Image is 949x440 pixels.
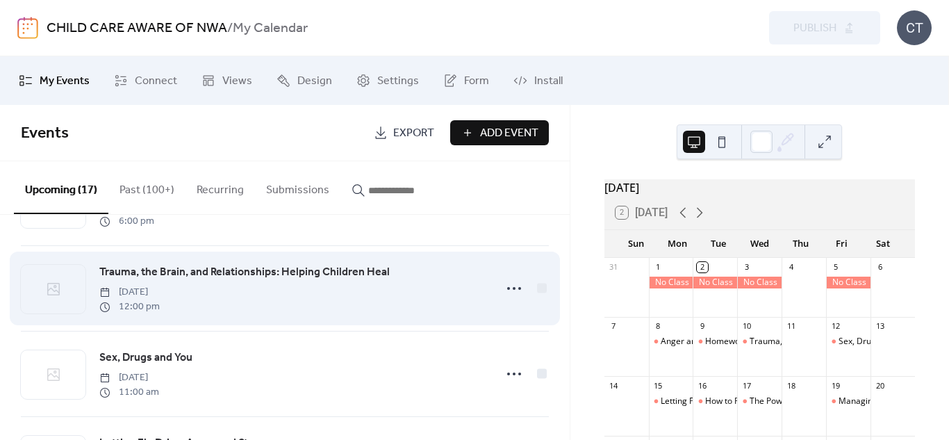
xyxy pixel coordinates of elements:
div: 14 [609,380,619,391]
button: Submissions [255,161,340,213]
a: Design [266,62,343,99]
button: Recurring [185,161,255,213]
div: 9 [697,321,707,332]
div: 12 [830,321,841,332]
div: Tue [698,230,738,258]
button: Upcoming (17) [14,161,108,214]
div: The Power of Routines in Our Family [737,396,782,407]
div: Managing Step Families [826,396,870,407]
button: Past (100+) [108,161,185,213]
div: No Class [693,277,737,288]
div: 4 [786,262,796,272]
div: CT [897,10,932,45]
a: Connect [104,62,188,99]
div: 3 [741,262,752,272]
span: Add Event [480,125,538,142]
span: Export [393,125,434,142]
div: Mon [657,230,698,258]
span: Trauma, the Brain, and Relationships: Helping Children Heal [99,264,390,281]
div: 19 [830,380,841,391]
div: Managing Step Families [839,396,931,407]
div: Sat [863,230,904,258]
span: [DATE] [99,370,159,385]
div: 20 [875,380,885,391]
div: Thu [780,230,821,258]
span: Events [21,118,69,149]
div: Anger and Co-Parenting [661,336,754,348]
a: Views [191,62,263,99]
div: Homework, How to Motivate Your Child [693,336,737,348]
div: 8 [653,321,663,332]
div: 10 [741,321,752,332]
div: 2 [697,262,707,272]
span: Sex, Drugs and You [99,350,192,366]
div: Sex, Drugs and You [826,336,870,348]
span: 12:00 pm [99,300,160,314]
a: Settings [346,62,429,99]
b: My Calendar [233,15,308,42]
span: Design [297,73,332,90]
div: Sun [616,230,657,258]
div: The Power of Routines in Our Family [750,396,889,407]
div: Sex, Drugs and You [839,336,914,348]
span: Install [534,73,563,90]
div: Fri [821,230,862,258]
div: Letting Flo Drive: Anger and Stress [649,396,693,407]
span: Views [222,73,252,90]
div: 18 [786,380,796,391]
span: My Events [40,73,90,90]
div: [DATE] [604,179,915,196]
b: / [227,15,233,42]
div: 17 [741,380,752,391]
span: [DATE] [99,285,160,300]
span: Connect [135,73,177,90]
span: 6:00 pm [99,214,154,229]
img: logo [17,17,38,39]
div: 1 [653,262,663,272]
span: Settings [377,73,419,90]
a: My Events [8,62,100,99]
span: 11:00 am [99,385,159,400]
div: Letting Flo Drive: Anger and Stress [661,396,794,407]
div: 6 [875,262,885,272]
a: Install [503,62,573,99]
a: Export [363,120,445,145]
div: 31 [609,262,619,272]
a: Sex, Drugs and You [99,349,192,367]
a: CHILD CARE AWARE OF NWA [47,15,227,42]
div: 11 [786,321,796,332]
div: How to Parent Your Child With Love, Encouragement and Limits: Part 1 [693,396,737,407]
a: Form [433,62,500,99]
div: No Class [826,277,870,288]
div: 15 [653,380,663,391]
div: No Class [737,277,782,288]
div: 5 [830,262,841,272]
div: No Class [649,277,693,288]
button: Add Event [450,120,549,145]
div: 16 [697,380,707,391]
div: 7 [609,321,619,332]
span: Form [464,73,489,90]
a: Trauma, the Brain, and Relationships: Helping Children Heal [99,263,390,282]
div: 13 [875,321,885,332]
div: Homework, How to Motivate Your Child [705,336,857,348]
div: Trauma, the Brain, and Relationships: Helping Children Heal [737,336,782,348]
div: Wed [739,230,780,258]
div: Anger and Co-Parenting [649,336,693,348]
